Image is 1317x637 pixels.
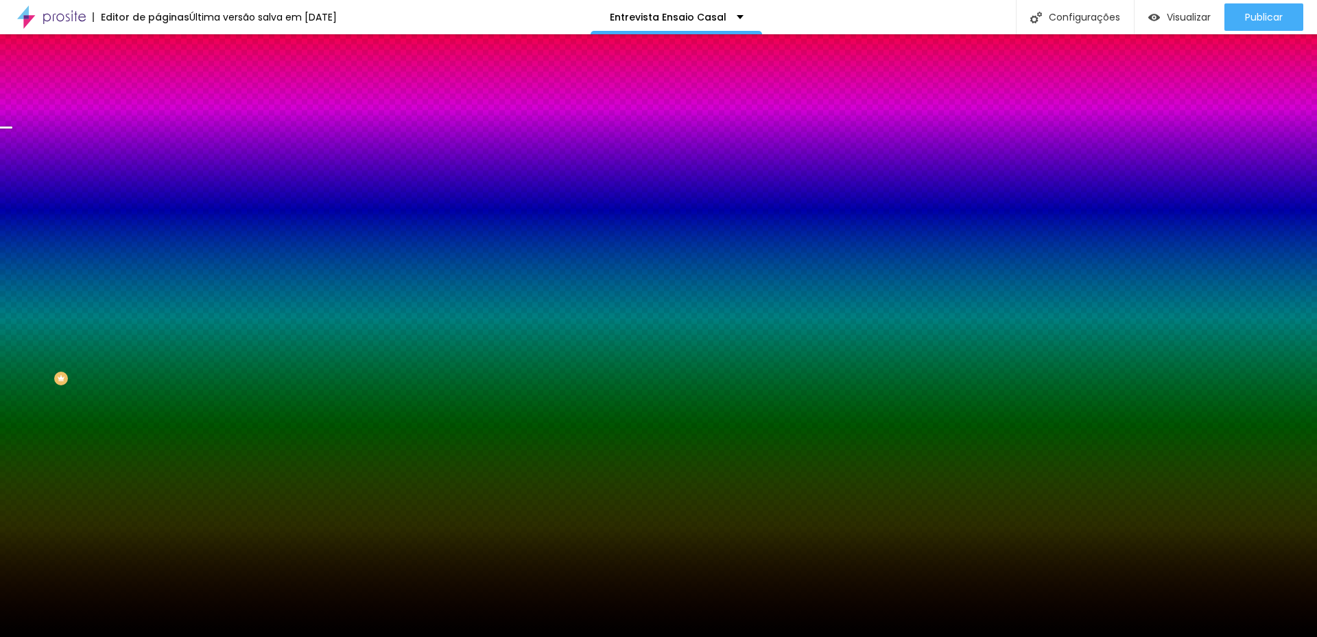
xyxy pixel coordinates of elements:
[1148,12,1160,23] img: view-1.svg
[1224,3,1303,31] button: Publicar
[1030,12,1042,23] img: Icone
[1245,12,1283,23] span: Publicar
[1135,3,1224,31] button: Visualizar
[610,12,726,22] p: Entrevista Ensaio Casal
[93,12,189,22] div: Editor de páginas
[189,12,337,22] div: Última versão salva em [DATE]
[1167,12,1211,23] span: Visualizar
